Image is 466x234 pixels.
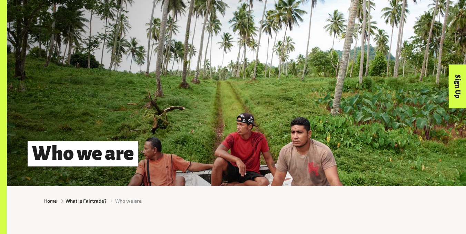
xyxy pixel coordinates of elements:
[66,197,107,204] a: What is Fairtrade?
[28,141,138,166] h1: Who we are
[44,197,57,204] a: Home
[115,197,142,204] span: Who we are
